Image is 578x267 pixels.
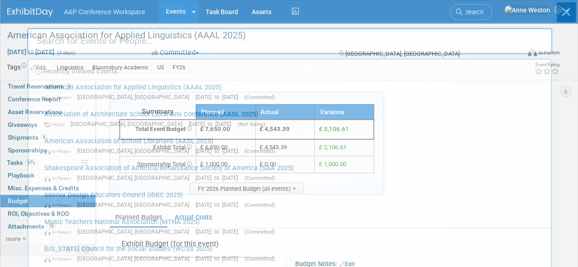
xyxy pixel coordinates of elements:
a: Music Teachers National Association (MTNA 2025) In-Person [GEOGRAPHIC_DATA], [GEOGRAPHIC_DATA] [D... [40,214,546,240]
span: In-Person [44,148,75,154]
span: [DATE] to [DATE] [196,255,243,262]
span: (Committed) [244,94,275,100]
span: In-Person [44,94,75,100]
span: Virtual [44,121,69,127]
span: [GEOGRAPHIC_DATA], [GEOGRAPHIC_DATA] [77,174,194,181]
span: (Committed) [244,229,275,235]
span: [DATE] to [DATE] [196,174,243,181]
span: [DATE] to [DATE] [196,228,243,235]
span: [DATE] to [DATE] [196,147,243,154]
span: (Committed) [244,175,275,181]
span: In-Person [44,175,75,181]
span: [GEOGRAPHIC_DATA], [GEOGRAPHIC_DATA] [77,147,194,154]
span: [GEOGRAPHIC_DATA], [GEOGRAPHIC_DATA] [77,255,194,262]
span: (Committed) [244,256,275,262]
a: American Association for Applied Linguistics (AAAL 2025) In-Person [GEOGRAPHIC_DATA], [GEOGRAPHIC... [40,79,546,105]
span: (Not Going) [238,121,265,127]
a: Association of Architecture School Librarians Conference (AASL 2025) Virtual [GEOGRAPHIC_DATA], [... [40,106,546,132]
span: [DATE] to [DATE] [196,94,243,100]
div: Recently Viewed Events: [33,59,546,79]
span: [GEOGRAPHIC_DATA], [GEOGRAPHIC_DATA] [77,228,194,235]
a: Interior Design Educators Council (IDEC 2025) In-Person [GEOGRAPHIC_DATA], [GEOGRAPHIC_DATA] [DAT... [40,187,546,213]
span: [DATE] to [DATE] [189,120,236,127]
span: In-Person [44,202,75,208]
span: [DATE] to [DATE] [196,201,243,208]
span: [GEOGRAPHIC_DATA], [GEOGRAPHIC_DATA] [70,120,187,127]
span: [GEOGRAPHIC_DATA], [GEOGRAPHIC_DATA] [77,94,194,100]
input: Search for Events or People... [27,28,552,54]
span: In-Person [44,229,75,235]
span: (Committed) [244,202,275,208]
span: [GEOGRAPHIC_DATA], [GEOGRAPHIC_DATA] [77,201,194,208]
span: (Committed) [244,148,275,154]
span: In-Person [44,256,75,262]
a: Shakespeare Association of America/Renaissance Society of America (SAA 2025) In-Person [GEOGRAPHI... [40,160,546,186]
a: American Association of School Librarians (AASL 2025) In-Person [GEOGRAPHIC_DATA], [GEOGRAPHIC_DA... [40,133,546,159]
a: [US_STATE] Council for the Social Studies (WCSS 2025) In-Person [GEOGRAPHIC_DATA], [GEOGRAPHIC_DA... [40,241,546,267]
